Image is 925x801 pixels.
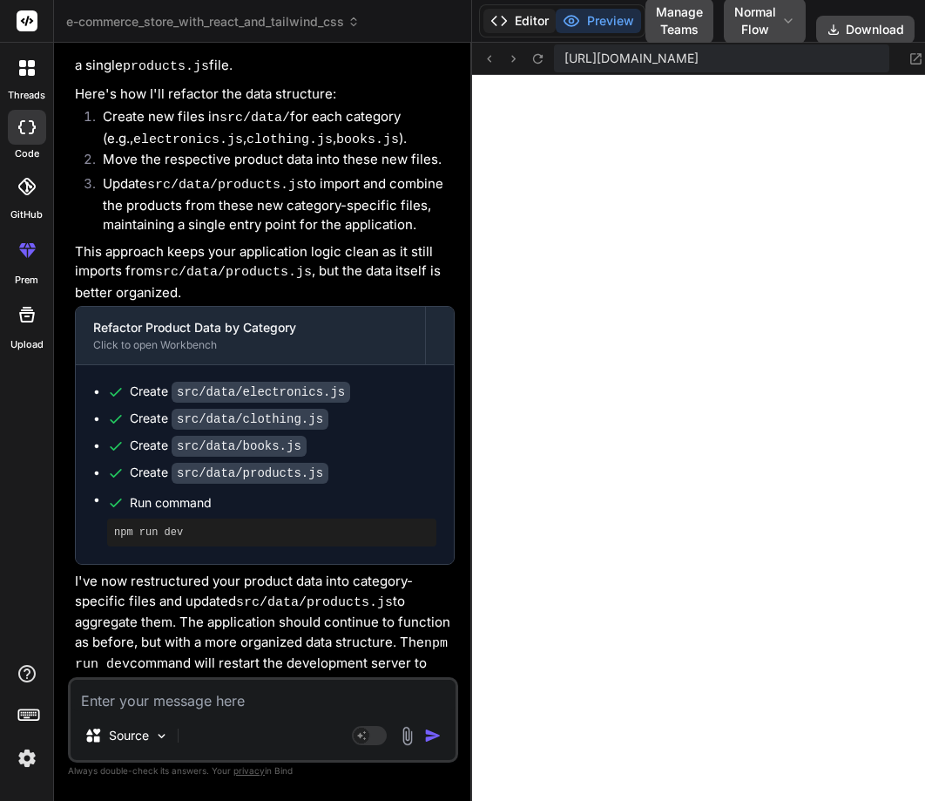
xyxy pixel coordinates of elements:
[424,727,442,744] img: icon
[75,85,455,105] p: Here's how I'll refactor the data structure:
[10,207,43,222] label: GitHub
[336,132,399,147] code: books.js
[8,88,45,103] label: threads
[130,410,328,428] div: Create
[75,572,455,695] p: I've now restructured your product data into category-specific files and updated to aggregate the...
[172,463,328,484] code: src/data/products.js
[76,307,425,364] button: Refactor Product Data by CategoryClick to open Workbench
[246,132,333,147] code: clothing.js
[397,726,417,746] img: attachment
[483,9,556,33] button: Editor
[89,150,455,174] li: Move the respective product data into these new files.
[564,50,699,67] span: [URL][DOMAIN_NAME]
[109,727,149,744] p: Source
[155,265,312,280] code: src/data/products.js
[89,174,455,235] li: Update to import and combine the products from these new category-specific files, maintaining a s...
[66,13,360,31] span: e-commerce_store_with_react_and_tailwind_css
[93,319,408,336] div: Refactor Product Data by Category
[130,383,350,401] div: Create
[114,526,429,540] pre: npm run dev
[130,464,328,482] div: Create
[68,763,458,779] p: Always double-check its answers. Your in Bind
[172,409,328,430] code: src/data/clothing.js
[133,132,243,147] code: electronics.js
[75,242,455,303] p: This approach keeps your application logic clean as it still imports from , but the data itself i...
[219,111,290,126] code: src/data/
[89,107,455,150] li: Create new files in for each category (e.g., , , ).
[15,273,38,288] label: prem
[734,3,776,38] span: Normal Flow
[12,743,42,773] img: settings
[154,729,169,743] img: Pick Models
[236,595,393,610] code: src/data/products.js
[147,178,304,193] code: src/data/products.js
[172,436,307,457] code: src/data/books.js
[93,338,408,352] div: Click to open Workbench
[816,16,915,44] button: Download
[15,146,39,161] label: code
[10,337,44,352] label: Upload
[172,382,350,403] code: src/data/electronics.js
[130,437,307,455] div: Create
[556,9,641,33] button: Preview
[123,59,209,74] code: products.js
[130,494,436,512] span: Run command
[233,765,265,776] span: privacy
